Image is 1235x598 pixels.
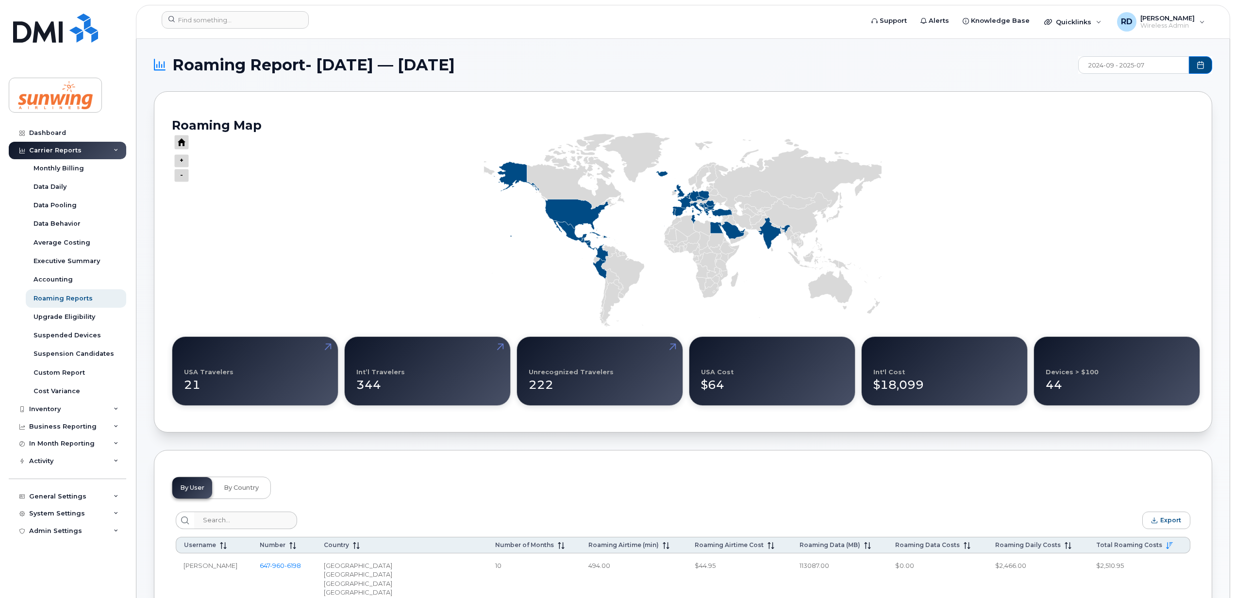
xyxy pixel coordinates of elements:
span: 647 [260,562,301,569]
span: Roaming Report- [DATE] — [DATE] [172,58,455,72]
span: 960 [270,562,284,569]
span: Roaming Data (MB) [800,541,860,548]
div: USA Cost [701,368,734,376]
div: Devices > $100 [1046,368,1099,376]
span: Roaming Airtime Cost [695,541,764,548]
span: [PERSON_NAME] [184,562,237,569]
span: Number of Months [495,541,554,548]
span: Roaming Daily Costs [995,541,1061,548]
div: 21 [184,368,326,394]
span: Total Roaming Costs [1096,541,1162,548]
div: [GEOGRAPHIC_DATA] [324,579,479,588]
span: Country [324,541,349,548]
g: Press ENTER to zoom out [174,154,189,167]
span: Roaming Airtime (min) [588,541,659,548]
div: $18,099 [873,368,1016,394]
button: Choose Date [1189,56,1212,74]
button: Export [1142,512,1190,529]
div: $64 [701,368,843,394]
div: Int’l Travelers [356,368,405,376]
a: 6479606198 [260,562,301,569]
span: Number [260,541,285,548]
div: Int'l Cost [873,368,905,376]
div: [GEOGRAPHIC_DATA] [324,570,479,579]
g: Series [484,133,882,327]
h2: Roaming Map [172,118,1194,133]
div: 344 [356,368,499,394]
div: USA Travelers [184,368,234,376]
div: 222 [529,368,671,394]
div: [GEOGRAPHIC_DATA] [324,561,479,570]
div: [GEOGRAPHIC_DATA] [324,588,479,597]
g: Chart [167,128,1194,327]
div: 44 [1046,368,1188,394]
g: Press ENTER to zoom in [174,169,189,182]
div: Unrecognized Travelers [529,368,614,376]
span: By Country [224,484,259,492]
span: 6198 [284,562,301,569]
span: Export [1160,516,1181,524]
input: Search... [194,512,297,529]
span: Username [184,541,216,548]
span: Roaming Data Costs [895,541,960,548]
